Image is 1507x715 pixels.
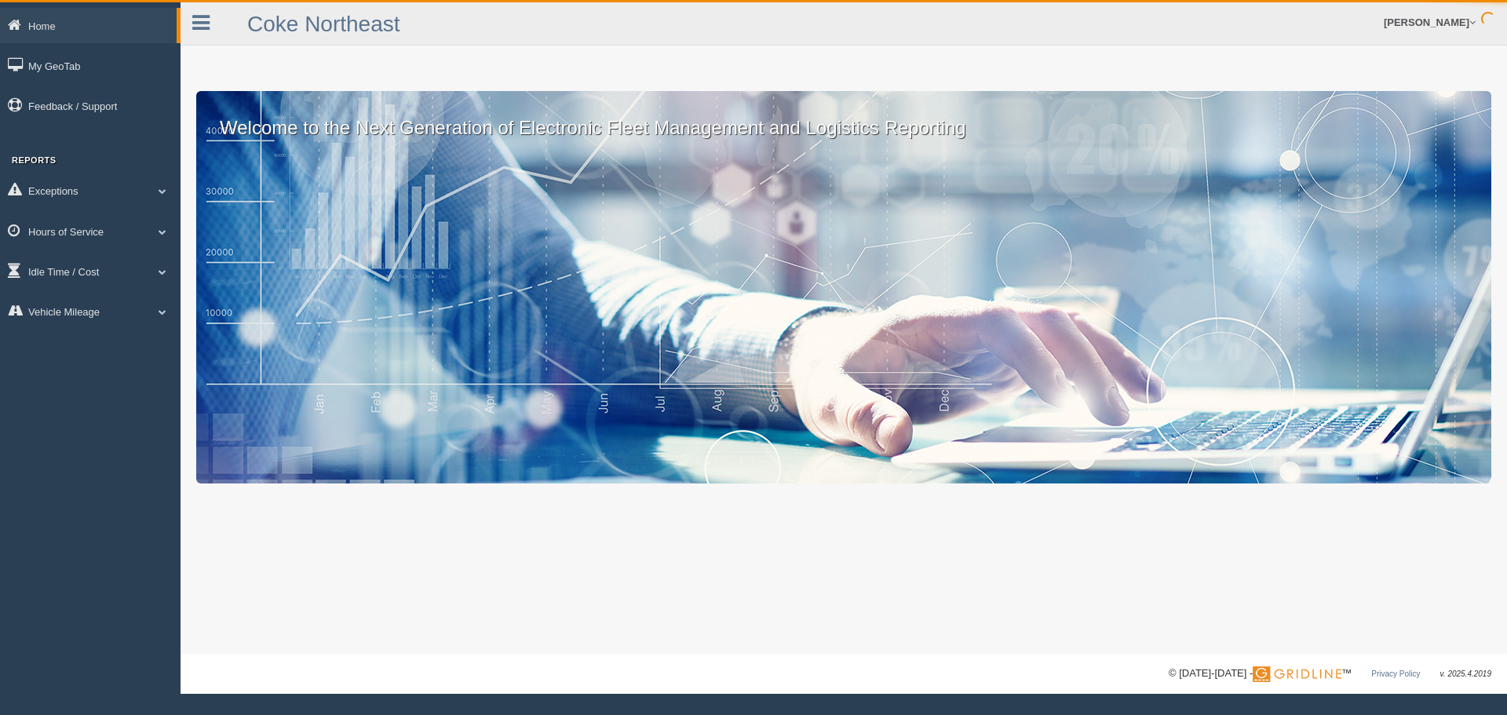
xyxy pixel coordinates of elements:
[1440,669,1491,678] span: v. 2025.4.2019
[1169,666,1491,682] div: © [DATE]-[DATE] - ™
[196,91,1491,141] p: Welcome to the Next Generation of Electronic Fleet Management and Logistics Reporting
[1253,666,1341,682] img: Gridline
[247,12,400,36] a: Coke Northeast
[1371,669,1420,678] a: Privacy Policy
